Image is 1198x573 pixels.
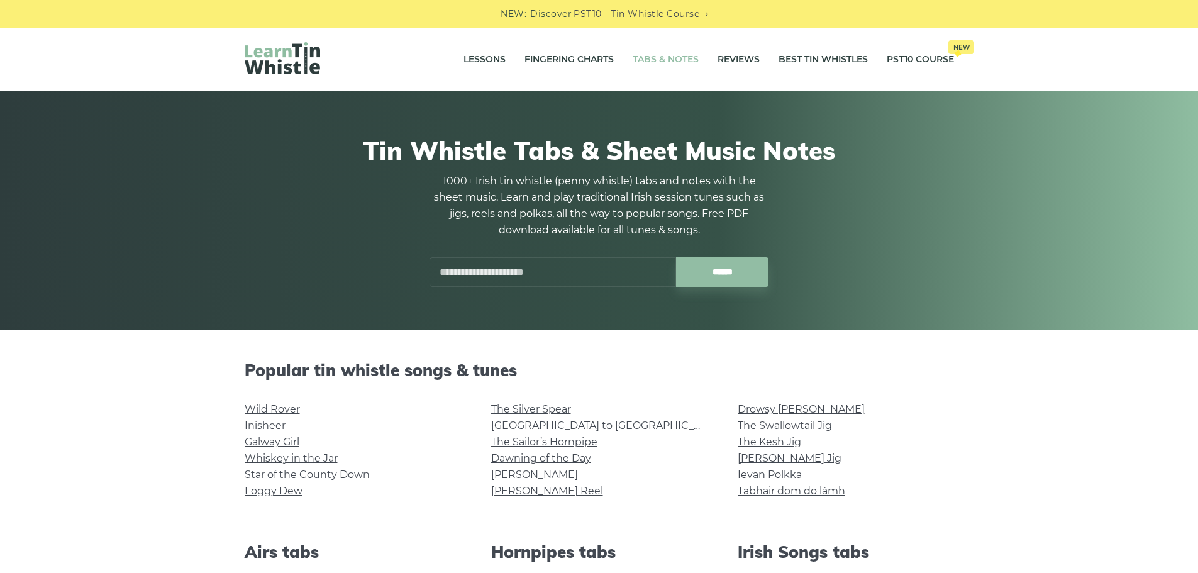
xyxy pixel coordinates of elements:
h2: Popular tin whistle songs & tunes [245,360,954,380]
a: Galway Girl [245,436,299,448]
a: [GEOGRAPHIC_DATA] to [GEOGRAPHIC_DATA] [491,420,723,431]
a: Inisheer [245,420,286,431]
a: The Swallowtail Jig [738,420,832,431]
p: 1000+ Irish tin whistle (penny whistle) tabs and notes with the sheet music. Learn and play tradi... [430,173,769,238]
a: Whiskey in the Jar [245,452,338,464]
a: [PERSON_NAME] Reel [491,485,603,497]
h2: Hornpipes tabs [491,542,707,562]
a: Fingering Charts [524,44,614,75]
span: New [948,40,974,54]
a: The Kesh Jig [738,436,801,448]
a: Lessons [463,44,506,75]
a: Foggy Dew [245,485,302,497]
h2: Airs tabs [245,542,461,562]
a: Ievan Polkka [738,469,802,481]
a: Best Tin Whistles [779,44,868,75]
a: The Silver Spear [491,403,571,415]
a: Reviews [718,44,760,75]
a: [PERSON_NAME] Jig [738,452,841,464]
h2: Irish Songs tabs [738,542,954,562]
a: [PERSON_NAME] [491,469,578,481]
a: Tabs & Notes [633,44,699,75]
a: Wild Rover [245,403,300,415]
img: LearnTinWhistle.com [245,42,320,74]
a: PST10 CourseNew [887,44,954,75]
h1: Tin Whistle Tabs & Sheet Music Notes [245,135,954,165]
a: The Sailor’s Hornpipe [491,436,597,448]
a: Tabhair dom do lámh [738,485,845,497]
a: Drowsy [PERSON_NAME] [738,403,865,415]
a: Dawning of the Day [491,452,591,464]
a: Star of the County Down [245,469,370,481]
